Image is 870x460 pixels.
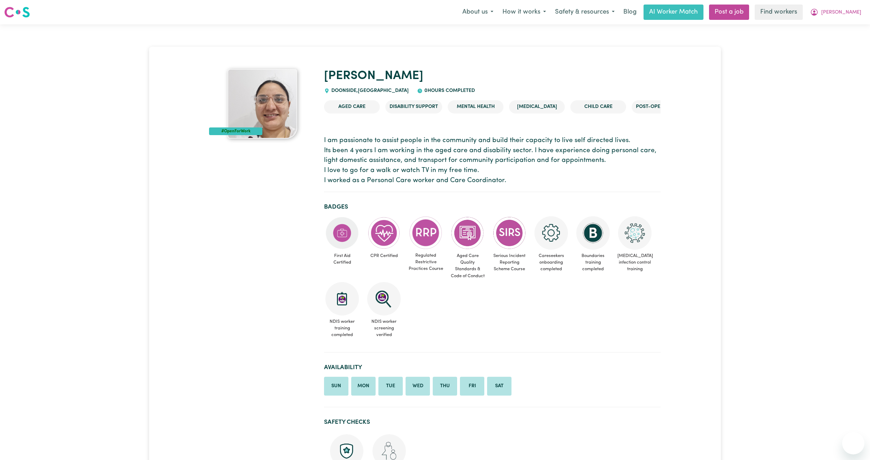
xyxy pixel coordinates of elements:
a: Careseekers logo [4,4,30,20]
h2: Availability [324,364,661,371]
li: Available on Tuesday [378,377,403,396]
button: My Account [806,5,866,20]
a: Ripandeep 's profile picture'#OpenForWork [209,69,316,139]
button: Safety & resources [551,5,619,20]
span: Serious Incident Reporting Scheme Course [491,250,528,275]
button: About us [458,5,498,20]
li: Available on Saturday [487,377,511,396]
span: 0 hours completed [423,88,475,93]
li: Mental Health [448,100,503,114]
a: Post a job [709,5,749,20]
img: Ripandeep [228,69,297,139]
button: How it works [498,5,551,20]
span: CPR Certified [366,250,402,262]
iframe: Button to launch messaging window, conversation in progress [842,432,864,454]
span: DOONSIDE , [GEOGRAPHIC_DATA] [330,88,409,93]
img: CS Academy: Regulated Restrictive Practices course completed [409,216,442,249]
span: NDIS worker training completed [324,315,360,341]
span: Regulated Restrictive Practices Course [408,249,444,275]
a: AI Worker Match [644,5,703,20]
li: Post-operative care [632,100,694,114]
span: [MEDICAL_DATA] infection control training [617,250,653,275]
li: Available on Sunday [324,377,348,396]
img: Care and support worker has completed CPR Certification [367,216,401,250]
a: [PERSON_NAME] [324,70,423,82]
li: Aged Care [324,100,380,114]
img: CS Academy: Serious Incident Reporting Scheme course completed [493,216,526,250]
div: #OpenForWork [209,127,262,135]
li: Child care [570,100,626,114]
img: CS Academy: COVID-19 Infection Control Training course completed [618,216,652,250]
li: Available on Monday [351,377,376,396]
h2: Badges [324,203,661,211]
span: [PERSON_NAME] [821,9,861,16]
img: CS Academy: Introduction to NDIS Worker Training course completed [325,282,359,315]
li: Available on Friday [460,377,484,396]
span: NDIS worker screening verified [366,315,402,341]
li: Available on Wednesday [406,377,430,396]
li: [MEDICAL_DATA] [509,100,565,114]
li: Disability Support [385,100,442,114]
h2: Safety Checks [324,419,661,426]
img: NDIS Worker Screening Verified [367,282,401,315]
img: CS Academy: Aged Care Quality Standards & Code of Conduct course completed [451,216,484,250]
p: I am passionate to assist people in the community and build their capacity to live self directed ... [324,136,661,186]
img: CS Academy: Boundaries in care and support work course completed [576,216,610,250]
img: Careseekers logo [4,6,30,18]
span: Boundaries training completed [575,250,611,275]
img: CS Academy: Careseekers Onboarding course completed [534,216,568,250]
a: Blog [619,5,641,20]
span: Aged Care Quality Standards & Code of Conduct [449,250,486,282]
span: First Aid Certified [324,250,360,268]
img: Care and support worker has completed First Aid Certification [325,216,359,250]
span: Careseekers onboarding completed [533,250,569,275]
li: Available on Thursday [433,377,457,396]
a: Find workers [755,5,803,20]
